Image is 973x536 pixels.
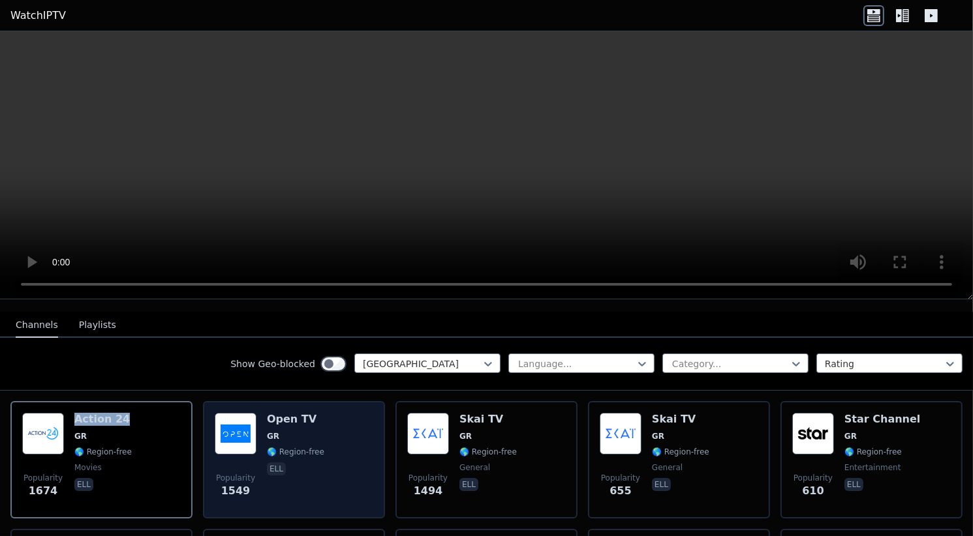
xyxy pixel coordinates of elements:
span: 🌎 Region-free [652,447,709,457]
h6: Skai TV [652,413,709,426]
span: Popularity [794,473,833,483]
span: 1674 [29,483,58,499]
span: 🌎 Region-free [74,447,132,457]
img: Action 24 [22,413,64,454]
img: Skai TV [600,413,641,454]
p: ell [459,478,478,491]
p: ell [74,478,93,491]
h6: Star Channel [844,413,920,426]
button: Channels [16,313,58,338]
h6: Open TV [267,413,324,426]
span: Popularity [409,473,448,483]
span: general [459,462,490,473]
span: 1549 [221,483,251,499]
label: Show Geo-blocked [230,357,315,370]
h6: Skai TV [459,413,517,426]
span: GR [652,431,664,441]
h6: Action 24 [74,413,132,426]
span: 🌎 Region-free [844,447,902,457]
span: 🌎 Region-free [459,447,517,457]
span: GR [267,431,279,441]
img: Star Channel [792,413,834,454]
span: 610 [802,483,824,499]
p: ell [652,478,671,491]
span: 🌎 Region-free [267,447,324,457]
p: ell [844,478,863,491]
p: ell [267,462,286,475]
button: Playlists [79,313,116,338]
span: Popularity [23,473,63,483]
span: Popularity [601,473,640,483]
span: movies [74,462,102,473]
span: GR [844,431,857,441]
img: Open TV [215,413,256,454]
span: Popularity [216,473,255,483]
span: general [652,462,683,473]
span: 655 [610,483,631,499]
span: 1494 [414,483,443,499]
span: entertainment [844,462,901,473]
a: WatchIPTV [10,8,66,23]
span: GR [459,431,472,441]
img: Skai TV [407,413,449,454]
span: GR [74,431,87,441]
